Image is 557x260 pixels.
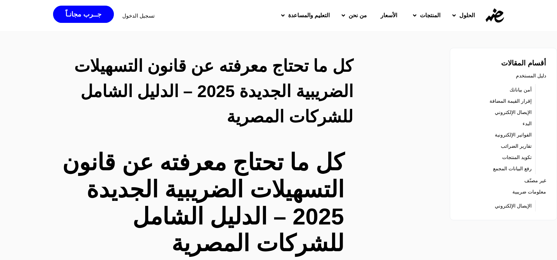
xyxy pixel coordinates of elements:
a: معلومات ضريبية [512,187,546,197]
a: جــرب مجانـاً [53,6,114,23]
a: أمن بياناتك [510,85,532,95]
a: من نحن [335,6,371,25]
a: الأسعار [372,6,406,25]
a: دليل المستخدم [516,71,546,81]
a: إقرار القيمة المضافة [490,96,532,106]
a: الفواتير الإلكترونية [495,130,532,140]
a: التعليم والمساعدة [274,6,335,25]
a: تكويد المنتجات [502,152,532,162]
span: التعليم والمساعدة [288,11,330,20]
a: المنتجات [406,6,445,25]
a: تقارير الضرائب [501,141,532,151]
a: غير مصنّف [524,176,546,185]
span: جــرب مجانـاً [65,11,101,18]
span: من نحن [349,11,367,20]
img: eDariba [486,8,504,23]
a: تسجيل الدخول [122,13,155,18]
a: رفع البيانات المجمع [493,164,532,173]
span: المنتجات [420,11,440,20]
span: الحلول [459,11,475,20]
a: البدء [523,119,532,128]
h1: كل ما تحتاج معرفته عن قانون التسهيلات الضريبية الجديدة 2025 – الدليل الشامل للشركات المصرية [59,149,344,257]
strong: أقسام المقالات [501,59,546,67]
a: الإيصال الإلكتروني [495,201,532,211]
span: الأسعار [381,11,397,20]
h2: كل ما تحتاج معرفته عن قانون التسهيلات الضريبية الجديدة 2025 – الدليل الشامل للشركات المصرية [68,53,353,129]
a: الإيصال الإلكتروني [495,107,532,117]
a: الحلول [445,6,480,25]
